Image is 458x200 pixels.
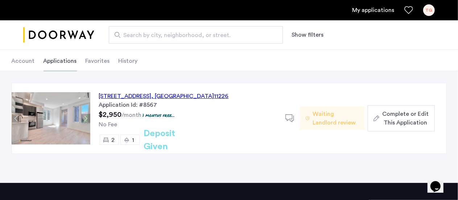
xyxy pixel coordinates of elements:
span: 2 [112,137,115,143]
span: $2,950 [99,111,122,118]
button: button [368,105,434,131]
img: logo [23,21,94,49]
span: No Fee [99,122,117,127]
img: Apartment photo [12,92,90,144]
h2: Deposit Given [144,127,202,153]
button: Show or hide filters [292,30,323,39]
span: 1 [132,137,135,143]
a: My application [352,6,394,15]
a: Favorites [404,6,413,15]
li: Favorites [86,51,110,71]
div: [STREET_ADDRESS] 11226 [99,92,229,101]
li: Account [12,51,35,71]
button: Next apartment [81,114,90,123]
li: Applications [44,51,77,71]
iframe: chat widget [428,171,451,193]
input: Apartment Search [109,26,283,44]
p: 1 months free... [143,112,175,118]
span: Complete or Edit This Application [382,110,429,127]
sub: /month [122,112,142,118]
li: History [119,51,138,71]
div: Application Id: #8567 [99,101,277,109]
span: Waiting Landlord review [313,110,359,127]
a: Cazamio logo [23,21,94,49]
span: , [GEOGRAPHIC_DATA] [152,93,214,99]
div: TG [423,4,435,16]
span: Search by city, neighborhood, or street. [123,31,263,40]
button: Previous apartment [12,114,21,123]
